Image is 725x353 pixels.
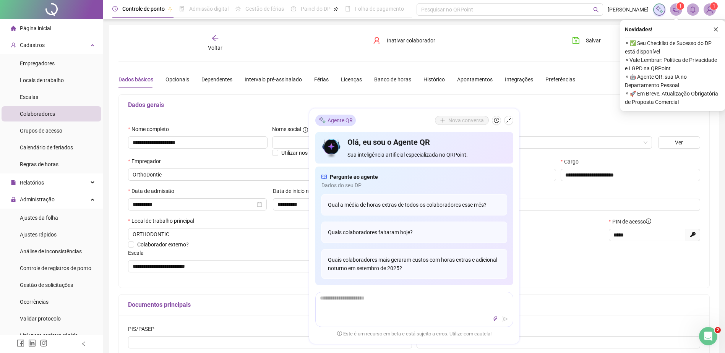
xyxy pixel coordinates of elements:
span: history [494,118,499,123]
span: Relatórios [20,180,44,186]
div: Banco de horas [374,75,411,84]
span: Pergunte ao agente [330,173,378,181]
span: file-done [179,6,185,11]
div: Dependentes [201,75,232,84]
span: AVENIDA RUI BARBOSA 192 CENTRO PATROCINIO MG [133,228,335,240]
h5: Documentos principais [128,300,700,309]
span: lock [11,197,16,202]
span: Gestão de solicitações [20,282,73,288]
span: Empregadores [20,60,55,66]
span: Sua inteligência artificial especializada no QRPoint. [347,151,507,159]
label: Cargo [561,157,584,166]
div: Apontamentos [457,75,493,84]
span: Regras de horas [20,161,58,167]
span: linkedin [28,339,36,347]
span: ⚬ ✅ Seu Checklist de Sucesso do DP está disponível [625,39,720,56]
span: Colaborador externo? [137,241,189,248]
span: book [345,6,350,11]
span: info-circle [303,127,308,133]
span: Voltar [208,45,222,51]
span: file [11,180,16,185]
span: ⚬ 🚀 Em Breve, Atualização Obrigatória de Proposta Comercial [625,89,720,106]
span: save [572,37,580,44]
iframe: Intercom live chat [699,327,717,345]
span: instagram [40,339,47,347]
div: Histórico [423,75,445,84]
span: left [81,341,86,347]
span: thunderbolt [493,316,498,322]
span: user-add [11,42,16,48]
span: notification [673,6,680,13]
span: Locais de trabalho [20,77,64,83]
label: Nome completo [128,125,174,133]
span: read [321,173,327,181]
span: Página inicial [20,25,51,31]
div: Férias [314,75,329,84]
h4: Olá, eu sou o Agente QR [347,137,507,147]
span: Administração [20,196,55,202]
span: Controle de registros de ponto [20,265,91,271]
sup: Atualize o seu contato no menu Meus Dados [710,2,718,10]
span: Nome social [272,125,301,133]
span: Utilizar nos relatórios [281,150,331,156]
img: 52035 [704,4,715,15]
div: Quais colaboradores mais geraram custos com horas extras e adicional noturno em setembro de 2025? [321,249,507,279]
span: ⚬ Vale Lembrar: Política de Privacidade e LGPD na QRPoint [625,56,720,73]
span: Ocorrências [20,299,49,305]
span: Ajustes rápidos [20,232,57,238]
span: Análise de inconsistências [20,248,82,254]
span: clock-circle [112,6,118,11]
div: Integrações [505,75,533,84]
span: bell [689,6,696,13]
span: Validar protocolo [20,316,61,322]
button: Nova conversa [435,116,489,125]
h5: Dados gerais [128,100,700,110]
label: Data de início no QRPoint [273,187,338,195]
span: pushpin [334,7,338,11]
sup: 1 [676,2,684,10]
span: Grupos de acesso [20,128,62,134]
span: shrink [506,118,511,123]
span: Banco de Horas [421,137,647,148]
div: Licenças [341,75,362,84]
span: Escalas [20,94,38,100]
span: sun [235,6,241,11]
label: Escala [128,249,149,257]
span: arrow-left [211,34,219,42]
label: Empregador [128,157,166,165]
img: sparkle-icon.fc2bf0ac1784a2077858766a79e2daf3.svg [655,5,663,14]
span: ⚬ 🤖 Agente QR: sua IA no Departamento Pessoal [625,73,720,89]
div: Dados básicos [118,75,153,84]
img: sparkle-icon.fc2bf0ac1784a2077858766a79e2daf3.svg [318,116,326,124]
span: Folha de pagamento [355,6,404,12]
span: Colaboradores [20,111,55,117]
span: user-delete [373,37,381,44]
span: 1 [679,3,682,9]
span: info-circle [646,219,651,224]
span: 1 [713,3,715,9]
span: Cadastros [20,42,45,48]
span: close [713,27,719,32]
label: PIS/PASEP [128,325,159,333]
button: Salvar [566,34,607,47]
span: Controle de ponto [122,6,165,12]
span: Inativar colaborador [387,36,435,45]
button: Inativar colaborador [367,34,441,47]
div: Agente QR [315,115,356,126]
span: Ajustes da folha [20,215,58,221]
button: send [501,314,510,324]
label: Data de admissão [128,187,179,195]
span: Calendário de feriados [20,144,73,151]
span: dashboard [291,6,296,11]
img: icon [321,137,342,159]
button: Ver [658,136,700,149]
span: exclamation-circle [337,331,342,336]
span: home [11,26,16,31]
button: thunderbolt [491,314,500,324]
div: Quais colaboradores faltaram hoje? [321,222,507,243]
span: OrthoDontic [133,169,407,180]
span: 2 [715,327,721,333]
span: Dados do seu DP [321,181,507,189]
span: PIN de acesso [612,217,651,226]
span: Link para registro rápido [20,332,78,338]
